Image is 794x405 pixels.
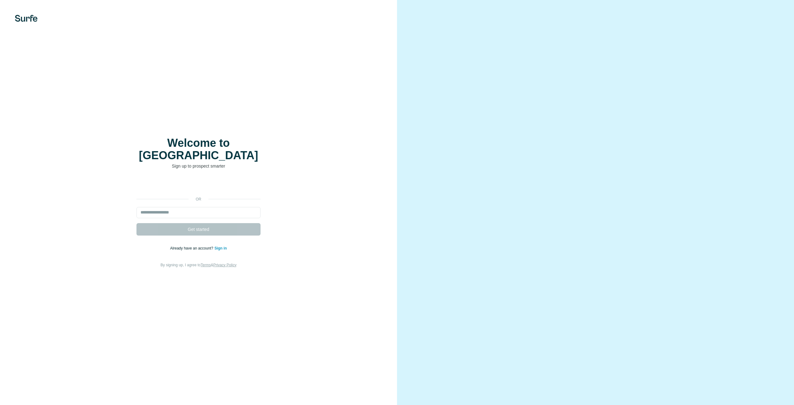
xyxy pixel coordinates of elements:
[213,263,237,267] a: Privacy Policy
[133,178,264,192] iframe: Sign in with Google Button
[136,137,261,162] h1: Welcome to [GEOGRAPHIC_DATA]
[170,246,215,250] span: Already have an account?
[136,163,261,169] p: Sign up to prospect smarter
[214,246,227,250] a: Sign in
[189,196,208,202] p: or
[15,15,38,22] img: Surfe's logo
[161,263,237,267] span: By signing up, I agree to &
[201,263,211,267] a: Terms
